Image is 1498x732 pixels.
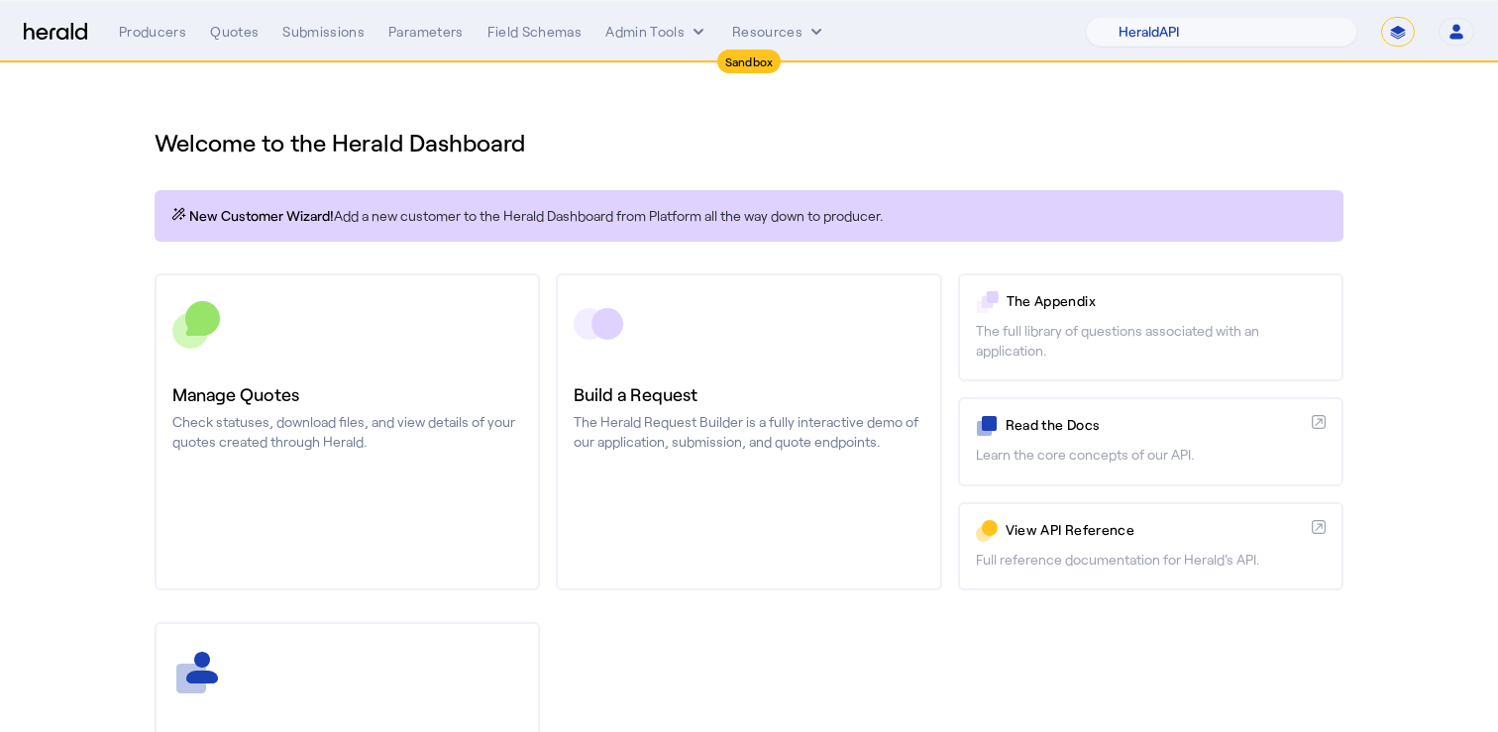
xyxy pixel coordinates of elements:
a: Manage QuotesCheck statuses, download files, and view details of your quotes created through Herald. [155,273,540,590]
span: New Customer Wizard! [189,206,334,226]
img: Herald Logo [24,23,87,42]
div: Sandbox [717,50,782,73]
p: View API Reference [1006,520,1304,540]
div: Parameters [388,22,464,42]
p: Add a new customer to the Herald Dashboard from Platform all the way down to producer. [170,206,1328,226]
h3: Build a Request [574,380,923,408]
button: Resources dropdown menu [732,22,826,42]
div: Submissions [282,22,365,42]
div: Field Schemas [487,22,583,42]
p: The full library of questions associated with an application. [976,321,1326,361]
a: View API ReferenceFull reference documentation for Herald's API. [958,502,1343,590]
div: Producers [119,22,186,42]
p: The Herald Request Builder is a fully interactive demo of our application, submission, and quote ... [574,412,923,452]
a: The AppendixThe full library of questions associated with an application. [958,273,1343,381]
h3: Manage Quotes [172,380,522,408]
a: Read the DocsLearn the core concepts of our API. [958,397,1343,485]
p: Full reference documentation for Herald's API. [976,550,1326,570]
a: Build a RequestThe Herald Request Builder is a fully interactive demo of our application, submiss... [556,273,941,590]
div: Quotes [210,22,259,42]
p: Check statuses, download files, and view details of your quotes created through Herald. [172,412,522,452]
h1: Welcome to the Herald Dashboard [155,127,1343,158]
button: internal dropdown menu [605,22,708,42]
p: Learn the core concepts of our API. [976,445,1326,465]
p: Read the Docs [1006,415,1304,435]
p: The Appendix [1007,291,1326,311]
